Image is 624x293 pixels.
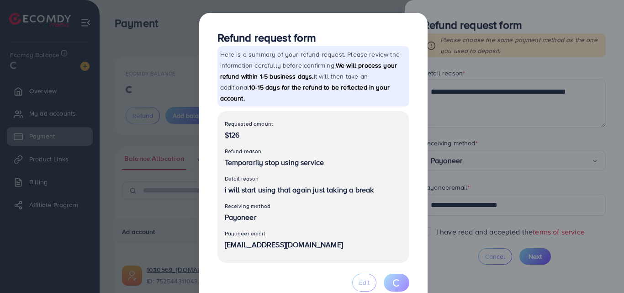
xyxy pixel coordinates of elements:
p: $126 [225,129,402,140]
p: Requested amount [225,118,402,129]
h3: Refund request form [217,31,409,44]
span: Edit [359,278,370,287]
p: Receiving method [225,201,402,212]
iframe: Chat [585,252,617,286]
button: Edit [352,274,376,292]
p: Detail reason [225,173,402,184]
p: i will start using that again just taking a break [225,184,402,195]
p: Payoneer email [225,228,402,239]
p: Temporarily stop using service [225,157,402,168]
p: [EMAIL_ADDRESS][DOMAIN_NAME] [225,239,402,250]
span: We will process your refund within 1-5 business days. [220,61,397,81]
p: Refund reason [225,146,402,157]
span: 10-15 days for the refund to be reflected in your account. [220,83,390,103]
p: Payoneer [225,212,402,223]
p: Here is a summary of your refund request. Please review the information carefully before confirmi... [217,46,409,107]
